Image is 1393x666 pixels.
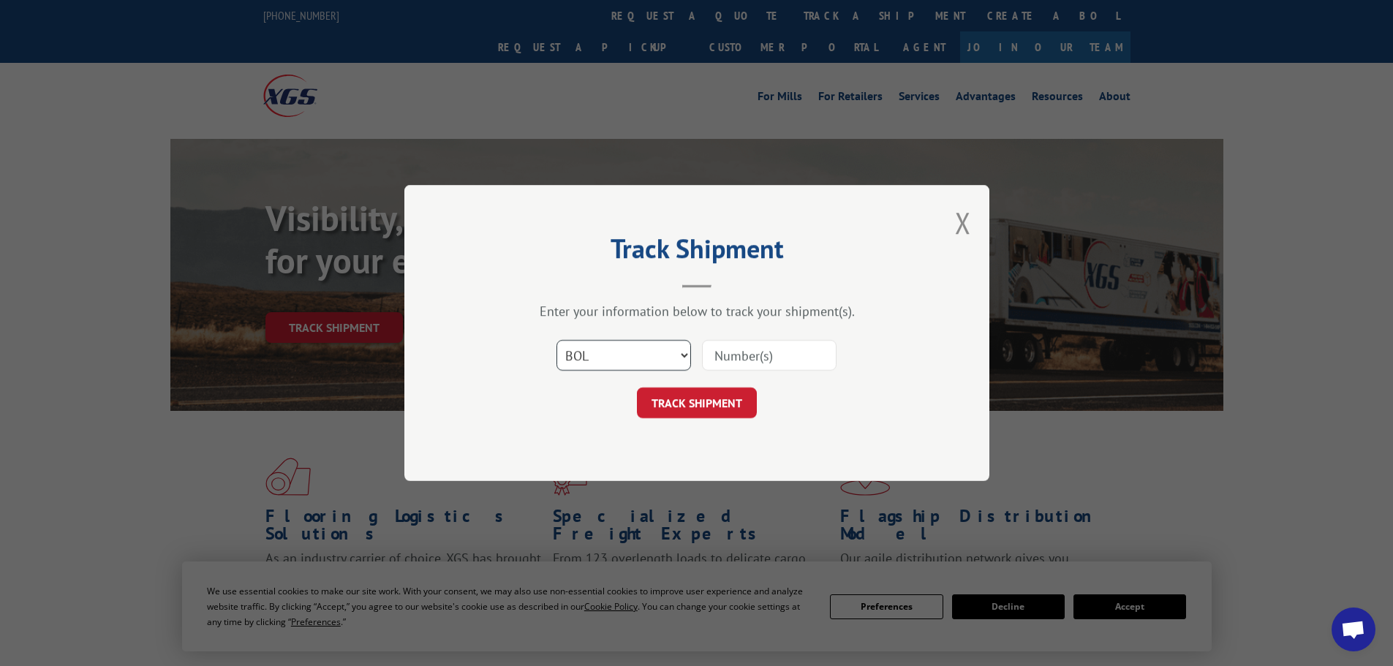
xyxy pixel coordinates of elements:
h2: Track Shipment [477,238,916,266]
div: Enter your information below to track your shipment(s). [477,303,916,319]
a: Open chat [1332,608,1375,651]
button: Close modal [955,203,971,242]
button: TRACK SHIPMENT [637,387,757,418]
input: Number(s) [702,340,837,371]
